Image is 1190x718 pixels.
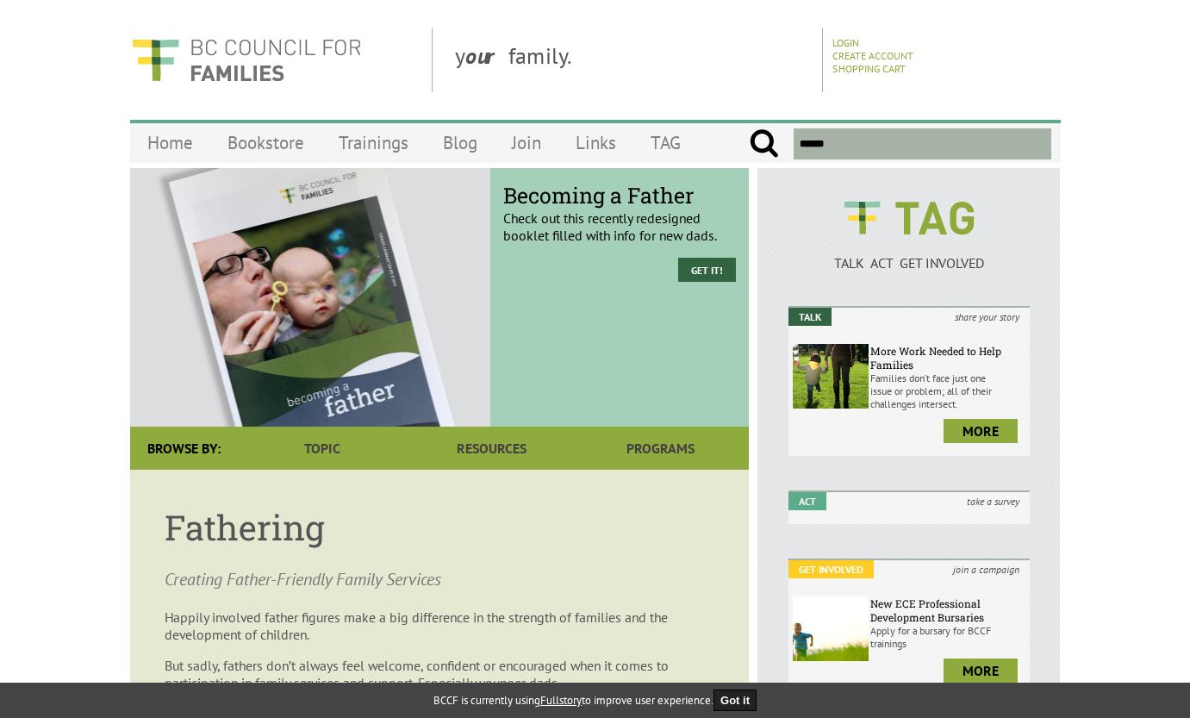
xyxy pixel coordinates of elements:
em: Talk [788,308,832,326]
a: Resources [407,427,576,470]
i: take a survey [956,492,1030,510]
p: TALK ACT GET INVOLVED [788,254,1031,272]
strong: our [465,41,508,70]
h1: Fathering [165,504,714,550]
i: join a campaign [943,560,1030,578]
p: Apply for a bursary for BCCF trainings [870,624,1025,650]
p: Check out this recently redesigned booklet filled with info for new dads. [503,195,736,244]
em: Act [788,492,826,510]
a: Join [495,122,558,163]
a: Blog [426,122,495,163]
p: Families don’t face just one issue or problem; all of their challenges intersect. [870,371,1025,410]
a: Topic [238,427,407,470]
a: Create Account [832,49,913,62]
a: Fullstory [540,693,582,708]
p: Creating Father-Friendly Family Services [165,567,714,591]
a: Links [558,122,633,163]
a: Programs [576,427,745,470]
a: Login [832,36,859,49]
img: BC Council for FAMILIES [130,28,363,92]
em: Get Involved [788,560,874,578]
span: Becoming a Father [503,181,736,209]
i: share your story [944,308,1030,326]
p: Happily involved father figures make a big difference in the strength of families and the develop... [165,609,714,643]
img: BCCF's TAG Logo [832,185,987,251]
div: Browse By: [130,427,238,470]
h6: More Work Needed to Help Families [870,344,1025,371]
a: more [944,419,1018,443]
a: Get it! [678,258,736,282]
a: Home [130,122,210,163]
a: more [944,659,1018,683]
a: TALK ACT GET INVOLVED [788,237,1031,272]
button: Got it [713,690,757,711]
a: Shopping Cart [832,62,906,75]
p: But sadly, fathers don’t always feel welcome, confident or encouraged when it comes to participat... [165,657,714,691]
div: y family. [441,28,823,92]
h6: New ECE Professional Development Bursaries [870,596,1025,624]
a: Trainings [321,122,426,163]
input: Submit [749,128,779,159]
a: Bookstore [210,122,321,163]
a: TAG [633,122,698,163]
